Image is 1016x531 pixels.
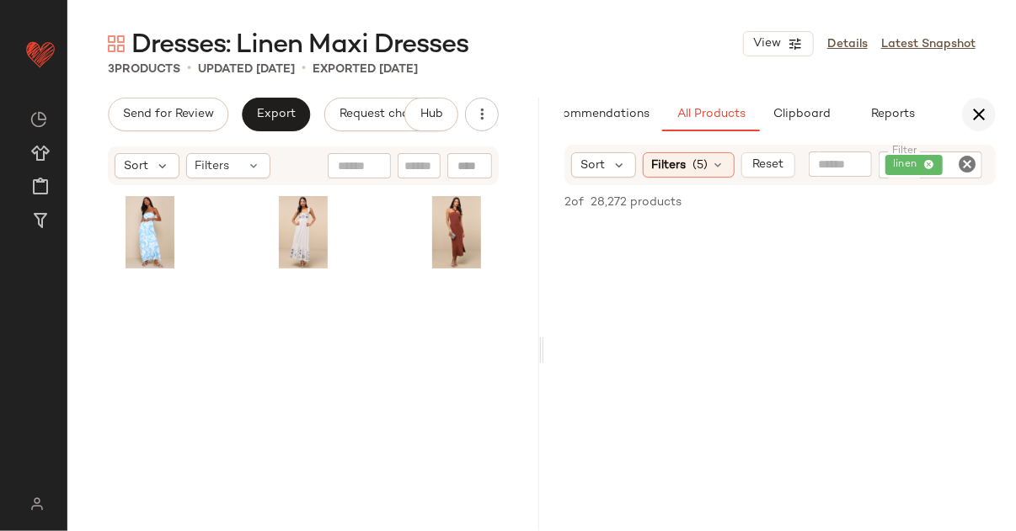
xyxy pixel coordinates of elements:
[242,98,310,131] button: Export
[564,194,584,211] span: 2 of
[108,63,115,76] span: 3
[302,59,306,79] span: •
[313,61,418,78] p: Exported [DATE]
[420,196,493,268] img: 12755621_2651771.jpg
[198,61,295,78] p: updated [DATE]
[24,37,57,71] img: heart_red.DM2ytmEG.svg
[131,29,468,62] span: Dresses: Linen Maxi Dresses
[124,157,148,175] span: Sort
[256,108,296,121] span: Export
[881,35,976,53] a: Latest Snapshot
[676,108,746,121] span: All Products
[652,157,687,174] span: Filters
[324,98,451,131] button: Request changes
[114,196,186,268] img: 11669441_2426451.jpg
[743,31,814,56] button: View
[741,152,795,178] button: Reset
[752,37,781,50] span: View
[693,157,709,174] span: (5)
[957,154,977,174] i: Clear Filter
[195,157,230,175] span: Filters
[187,59,191,79] span: •
[894,157,924,173] span: linen
[30,111,47,128] img: svg%3e
[827,35,868,53] a: Details
[404,98,458,131] button: Hub
[751,158,783,172] span: Reset
[870,108,915,121] span: Reports
[527,108,650,121] span: AI Recommendations
[591,194,682,211] span: 28,272 products
[339,108,436,121] span: Request changes
[122,108,214,121] span: Send for Review
[580,157,605,174] span: Sort
[108,61,180,78] div: Products
[108,35,125,52] img: svg%3e
[420,108,443,121] span: Hub
[773,108,831,121] span: Clipboard
[108,98,228,131] button: Send for Review
[20,497,53,511] img: svg%3e
[267,196,340,268] img: 12503941_2599411.jpg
